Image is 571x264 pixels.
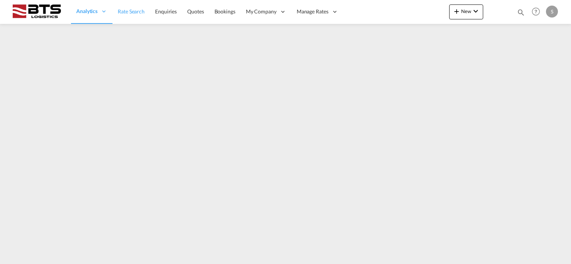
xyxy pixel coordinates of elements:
[76,7,98,15] span: Analytics
[517,8,525,19] div: icon-magnify
[452,7,461,16] md-icon: icon-plus 400-fg
[546,6,558,18] div: S
[530,5,542,18] span: Help
[449,4,483,19] button: icon-plus 400-fgNewicon-chevron-down
[155,8,177,15] span: Enquiries
[246,8,277,15] span: My Company
[517,8,525,16] md-icon: icon-magnify
[187,8,204,15] span: Quotes
[530,5,546,19] div: Help
[297,8,328,15] span: Manage Rates
[214,8,235,15] span: Bookings
[452,8,480,14] span: New
[471,7,480,16] md-icon: icon-chevron-down
[118,8,145,15] span: Rate Search
[11,3,62,20] img: cdcc71d0be7811ed9adfbf939d2aa0e8.png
